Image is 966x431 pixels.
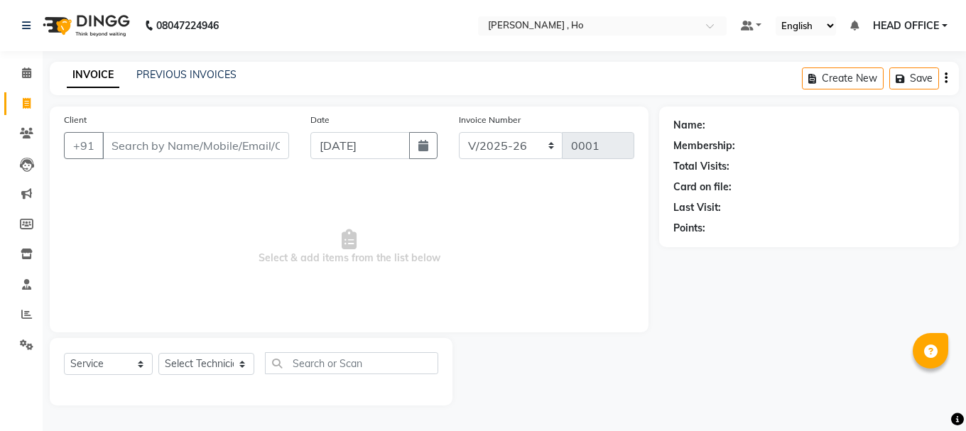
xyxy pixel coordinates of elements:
label: Date [310,114,330,126]
button: Create New [802,67,884,89]
input: Search or Scan [265,352,438,374]
a: INVOICE [67,62,119,88]
label: Invoice Number [459,114,521,126]
div: Name: [673,118,705,133]
label: Client [64,114,87,126]
div: Last Visit: [673,200,721,215]
iframe: chat widget [906,374,952,417]
b: 08047224946 [156,6,219,45]
a: PREVIOUS INVOICES [136,68,237,81]
button: Save [889,67,939,89]
span: HEAD OFFICE [873,18,939,33]
div: Total Visits: [673,159,729,174]
div: Membership: [673,138,735,153]
button: +91 [64,132,104,159]
div: Points: [673,221,705,236]
img: logo [36,6,134,45]
span: Select & add items from the list below [64,176,634,318]
div: Card on file: [673,180,732,195]
input: Search by Name/Mobile/Email/Code [102,132,289,159]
